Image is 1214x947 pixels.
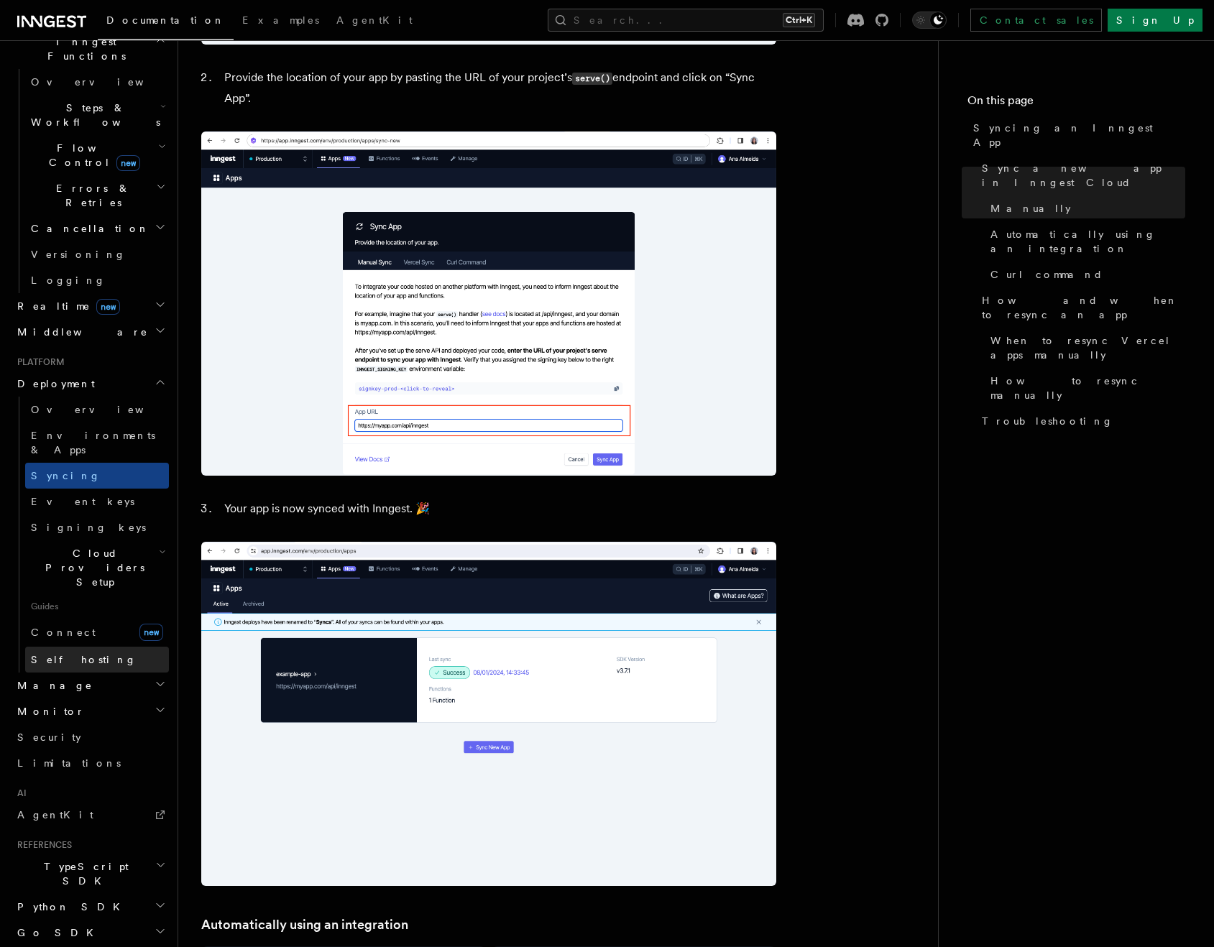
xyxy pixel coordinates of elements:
button: Cloud Providers Setup [25,540,169,595]
span: Environments & Apps [31,430,155,456]
span: Flow Control [25,141,158,170]
a: Curl command [985,262,1185,287]
span: How and when to resync an app [982,293,1185,322]
span: Guides [25,595,169,618]
button: Inngest Functions [12,29,169,69]
a: Contact sales [970,9,1102,32]
a: Self hosting [25,647,169,673]
span: AI [12,787,27,799]
button: Realtimenew [12,293,169,319]
span: Sync a new app in Inngest Cloud [982,161,1185,190]
a: How and when to resync an app [976,287,1185,328]
a: Sign Up [1108,9,1202,32]
button: Go SDK [12,920,169,946]
span: AgentKit [17,809,93,821]
span: Limitations [17,757,121,769]
span: Cancellation [25,221,150,236]
a: Automatically using an integration [201,915,408,935]
span: Cloud Providers Setup [25,546,159,589]
span: Steps & Workflows [25,101,160,129]
button: Manage [12,673,169,698]
span: Python SDK [12,900,129,914]
span: Self hosting [31,654,137,665]
span: Automatically using an integration [990,227,1185,256]
img: Sync New App form where you paste your project’s serve endpoint to inform Inngest about the locat... [201,131,776,476]
a: Versioning [25,241,169,267]
span: References [12,839,72,851]
span: Realtime [12,299,120,313]
span: When to resync Vercel apps manually [990,333,1185,362]
kbd: Ctrl+K [783,13,815,27]
a: AgentKit [12,802,169,828]
a: Event keys [25,489,169,514]
span: Overview [31,76,179,88]
span: Monitor [12,704,85,719]
span: Middleware [12,325,148,339]
h4: On this page [967,92,1185,115]
span: Curl command [990,267,1103,282]
a: Documentation [98,4,234,40]
div: Deployment [12,397,169,673]
span: new [139,624,163,641]
button: Monitor [12,698,169,724]
span: Manage [12,678,93,693]
span: Logging [31,274,106,286]
li: Provide the location of your app by pasting the URL of your project’s endpoint and click on “Sync... [220,68,776,108]
a: When to resync Vercel apps manually [985,328,1185,368]
a: How to resync manually [985,368,1185,408]
span: Go SDK [12,925,102,940]
span: Documentation [106,14,225,26]
img: Inngest Cloud screen with apps [201,542,776,886]
span: Inngest Functions [12,34,155,63]
button: Middleware [12,319,169,345]
a: Syncing [25,463,169,489]
span: Troubleshooting [982,414,1113,428]
code: serve() [572,73,612,85]
a: Connectnew [25,618,169,647]
span: Deployment [12,377,95,391]
button: Toggle dark mode [912,11,947,29]
a: Overview [25,69,169,95]
a: Examples [234,4,328,39]
span: new [96,299,120,315]
span: Syncing an Inngest App [973,121,1185,149]
span: Manually [990,201,1071,216]
span: Event keys [31,496,134,507]
span: Examples [242,14,319,26]
span: How to resync manually [990,374,1185,402]
span: Security [17,731,81,743]
a: Manually [985,195,1185,221]
a: Security [12,724,169,750]
span: TypeScript SDK [12,859,155,888]
span: AgentKit [336,14,413,26]
a: Signing keys [25,514,169,540]
li: Your app is now synced with Inngest. 🎉 [220,499,776,519]
button: Python SDK [12,894,169,920]
button: Flow Controlnew [25,135,169,175]
a: AgentKit [328,4,421,39]
span: Connect [31,627,96,638]
a: Limitations [12,750,169,776]
a: Sync a new app in Inngest Cloud [976,155,1185,195]
div: Inngest Functions [12,69,169,293]
span: Platform [12,356,65,368]
span: new [116,155,140,171]
button: TypeScript SDK [12,854,169,894]
span: Signing keys [31,522,146,533]
span: Syncing [31,470,101,481]
span: Overview [31,404,179,415]
button: Deployment [12,371,169,397]
a: Troubleshooting [976,408,1185,434]
a: Overview [25,397,169,422]
span: Versioning [31,249,126,260]
button: Search...Ctrl+K [548,9,824,32]
a: Automatically using an integration [985,221,1185,262]
button: Errors & Retries [25,175,169,216]
a: Syncing an Inngest App [967,115,1185,155]
a: Logging [25,267,169,293]
a: Environments & Apps [25,422,169,463]
span: Errors & Retries [25,181,156,210]
button: Cancellation [25,216,169,241]
button: Steps & Workflows [25,95,169,135]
